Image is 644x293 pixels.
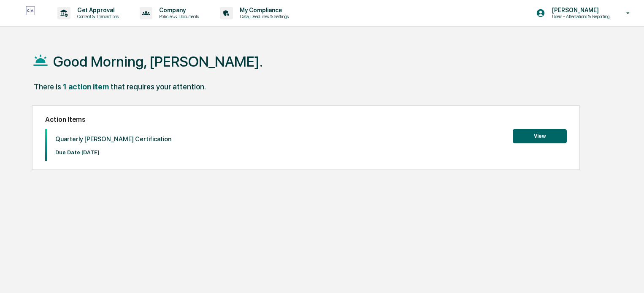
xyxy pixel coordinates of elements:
[111,82,206,91] div: that requires your attention.
[233,7,293,13] p: My Compliance
[55,135,171,143] p: Quarterly [PERSON_NAME] Certification
[233,13,293,19] p: Data, Deadlines & Settings
[34,82,61,91] div: There is
[70,13,123,19] p: Content & Transactions
[20,6,41,20] img: logo
[70,7,123,13] p: Get Approval
[545,7,614,13] p: [PERSON_NAME]
[152,7,203,13] p: Company
[53,53,263,70] h1: Good Morning, [PERSON_NAME].
[152,13,203,19] p: Policies & Documents
[545,13,614,19] p: Users - Attestations & Reporting
[513,132,567,140] a: View
[55,149,171,156] p: Due Date: [DATE]
[513,129,567,143] button: View
[63,82,109,91] div: 1 action item
[45,116,567,124] h2: Action Items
